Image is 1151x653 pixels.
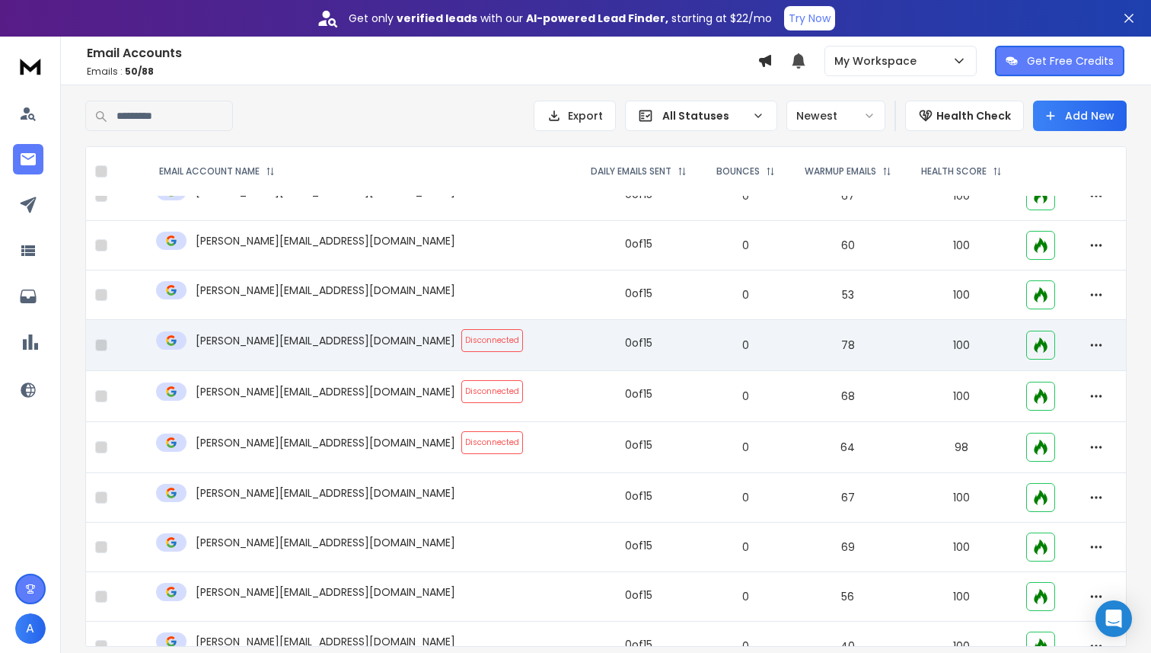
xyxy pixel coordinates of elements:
div: 0 of 15 [625,587,652,603]
p: Health Check [936,108,1011,123]
button: A [15,613,46,644]
p: 0 [711,440,780,455]
td: 69 [789,523,907,572]
button: Health Check [905,101,1024,131]
td: 100 [907,371,1017,422]
p: [PERSON_NAME][EMAIL_ADDRESS][DOMAIN_NAME] [196,535,455,550]
div: 0 of 15 [625,488,652,504]
p: BOUNCES [716,165,760,178]
div: EMAIL ACCOUNT NAME [159,165,275,178]
p: [PERSON_NAME][EMAIL_ADDRESS][DOMAIN_NAME] [196,283,455,298]
td: 100 [907,320,1017,371]
p: DAILY EMAILS SENT [591,165,671,178]
button: Try Now [784,6,835,30]
p: [PERSON_NAME][EMAIL_ADDRESS][DOMAIN_NAME] [196,584,455,600]
p: 0 [711,389,780,404]
div: 0 of 15 [625,286,652,301]
div: 0 of 15 [625,386,652,402]
p: 0 [711,539,780,555]
div: Open Intercom Messenger [1095,600,1132,637]
td: 100 [907,270,1017,320]
td: 60 [789,221,907,270]
div: 0 of 15 [625,538,652,553]
td: 64 [789,422,907,473]
p: 0 [711,287,780,302]
p: 0 [711,338,780,353]
p: [PERSON_NAME][EMAIL_ADDRESS][DOMAIN_NAME] [196,384,455,399]
td: 100 [907,523,1017,572]
strong: AI-powered Lead Finder, [526,11,668,26]
p: My Workspace [834,53,923,69]
button: Newest [786,101,885,131]
p: [PERSON_NAME][EMAIL_ADDRESS][DOMAIN_NAME] [196,333,455,348]
h1: Email Accounts [87,44,757,62]
td: 100 [907,473,1017,523]
p: [PERSON_NAME][EMAIL_ADDRESS][DOMAIN_NAME] [196,435,455,450]
p: All Statuses [662,108,746,123]
p: WARMUP EMAILS [805,165,876,178]
td: 64 [789,122,907,171]
span: 50 / 88 [125,65,154,78]
td: 98 [907,422,1017,473]
td: 68 [789,371,907,422]
img: logo [15,52,46,80]
p: HEALTH SCORE [921,165,987,178]
p: 0 [711,490,780,505]
td: 100 [907,572,1017,622]
p: [PERSON_NAME][EMAIL_ADDRESS][DOMAIN_NAME] [196,485,455,501]
div: 0 of 15 [625,637,652,652]
span: Disconnected [461,431,523,454]
p: 0 [711,139,780,154]
td: 78 [789,320,907,371]
div: 0 of 15 [625,236,652,251]
p: Try Now [789,11,831,26]
td: 100 [907,221,1017,270]
div: 0 of 15 [625,437,652,453]
strong: verified leads [397,11,477,26]
p: 0 [711,238,780,253]
button: Export [534,101,616,131]
td: 56 [789,572,907,622]
td: 67 [789,473,907,523]
p: [PERSON_NAME][EMAIL_ADDRESS][DOMAIN_NAME] [196,634,455,649]
span: Disconnected [461,380,523,403]
div: 0 of 15 [625,335,652,351]
p: Get Free Credits [1027,53,1114,69]
td: 53 [789,270,907,320]
p: Emails : [87,66,757,78]
span: Disconnected [461,329,523,352]
p: [PERSON_NAME][EMAIL_ADDRESS][DOMAIN_NAME] [196,233,455,248]
button: Get Free Credits [995,46,1124,76]
p: Get only with our starting at $22/mo [349,11,772,26]
td: 100 [907,122,1017,171]
p: 0 [711,589,780,604]
button: Add New [1033,101,1127,131]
